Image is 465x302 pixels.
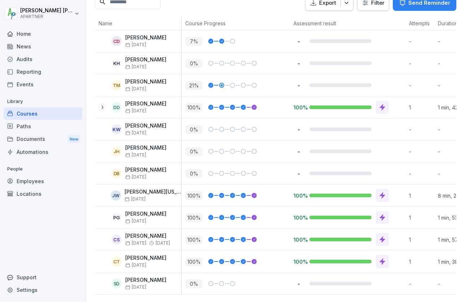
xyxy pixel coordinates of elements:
p: - [409,60,434,67]
a: Employees [4,175,82,187]
p: - [294,148,304,155]
p: - [409,38,434,45]
a: Automations [4,146,82,158]
p: 1 [409,214,434,221]
p: 0 % [185,169,203,178]
a: Locations [4,187,82,200]
span: [DATE] [125,285,146,290]
div: PG [112,212,122,223]
p: 1 [409,236,434,243]
div: CT [112,256,122,267]
p: 100 % [185,235,203,244]
a: Home [4,27,82,40]
p: [PERSON_NAME] [PERSON_NAME] [20,8,73,14]
p: [PERSON_NAME] [125,211,166,217]
p: Course Progress [185,20,286,27]
div: DB [112,168,122,178]
div: Documents [4,133,82,146]
span: [DATE] [125,219,146,224]
p: People [4,163,82,175]
p: 100% [294,214,304,221]
div: JH [112,146,122,156]
span: [DATE] [125,241,146,246]
p: [PERSON_NAME] [125,57,166,63]
span: [DATE] [125,64,146,69]
div: JW [111,190,121,200]
p: 100% [294,104,304,111]
div: CD [112,36,122,46]
p: Name [99,20,178,27]
p: 100% [294,192,304,199]
p: - [294,170,304,177]
p: 100 % [185,191,203,200]
p: APARTNER [20,14,73,19]
span: [DATE] [156,241,170,246]
p: [PERSON_NAME] [125,79,166,85]
p: - [294,126,304,133]
div: KW [112,124,122,134]
a: Courses [4,107,82,120]
div: Support [4,271,82,284]
p: 100% [294,236,304,243]
div: New [68,135,80,143]
p: 1 [409,104,434,111]
div: SD [112,279,122,289]
p: [PERSON_NAME] [125,167,166,173]
p: 0 % [185,279,203,288]
p: - [409,280,434,288]
p: 1 [409,258,434,266]
a: News [4,40,82,53]
p: 100 % [185,257,203,266]
a: Events [4,78,82,91]
p: 21 % [185,81,203,90]
span: [DATE] [125,130,146,135]
span: [DATE] [125,42,146,47]
p: - [294,38,304,45]
p: [PERSON_NAME] [125,35,166,41]
p: [PERSON_NAME] [125,277,166,283]
div: KH [112,58,122,68]
span: [DATE] [125,174,146,180]
p: - [409,82,434,89]
p: [PERSON_NAME] [125,123,166,129]
p: - [409,126,434,133]
p: - [409,170,434,177]
span: [DATE] [125,86,146,91]
span: [DATE] [125,108,146,113]
p: - [409,148,434,155]
p: 100% [294,258,304,265]
p: - [294,82,304,89]
p: [PERSON_NAME] [125,233,170,239]
a: Audits [4,53,82,65]
a: Settings [4,284,82,296]
p: [PERSON_NAME] [125,145,166,151]
a: Paths [4,120,82,133]
div: DD [112,102,122,112]
p: Library [4,96,82,107]
p: 1 [409,192,434,199]
p: [PERSON_NAME] [125,255,166,261]
span: [DATE] [125,263,146,268]
p: 0 % [185,125,203,134]
a: DocumentsNew [4,133,82,146]
p: Attempts [409,20,431,27]
p: - [294,60,304,67]
p: 0 % [185,59,203,68]
p: 100 % [185,213,203,222]
p: 7 % [185,37,203,46]
p: Assessment result [294,20,402,27]
p: - [294,280,304,287]
div: CS [112,234,122,245]
a: Reporting [4,65,82,78]
span: [DATE] [125,152,146,158]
